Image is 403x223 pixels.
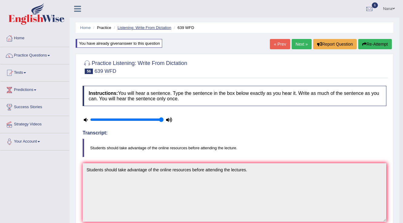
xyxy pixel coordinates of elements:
li: Practice [92,25,111,31]
a: Practice Questions [0,47,69,62]
b: Instructions: [89,91,118,96]
a: Strategy Videos [0,116,69,131]
button: Report Question [313,39,357,49]
div: You have already given answer to this question [76,39,162,48]
span: 56 [85,69,93,74]
a: Success Stories [0,99,69,114]
a: Home [80,25,91,30]
span: 6 [372,2,378,8]
h4: You will hear a sentence. Type the sentence in the box below exactly as you hear it. Write as muc... [83,86,386,106]
h4: Transcript: [83,130,386,136]
a: Predictions [0,82,69,97]
a: Next » [292,39,312,49]
a: Home [0,30,69,45]
a: « Prev [270,39,290,49]
a: Listening: Write From Dictation [117,25,171,30]
a: Tests [0,64,69,79]
li: 639 WFD [172,25,194,31]
small: 639 WFD [94,68,116,74]
button: Re-Attempt [358,39,392,49]
blockquote: Students should take advantage of the online resources before attending the lecture. [83,139,386,157]
h2: Practice Listening: Write From Dictation [83,59,187,74]
a: Your Account [0,133,69,148]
